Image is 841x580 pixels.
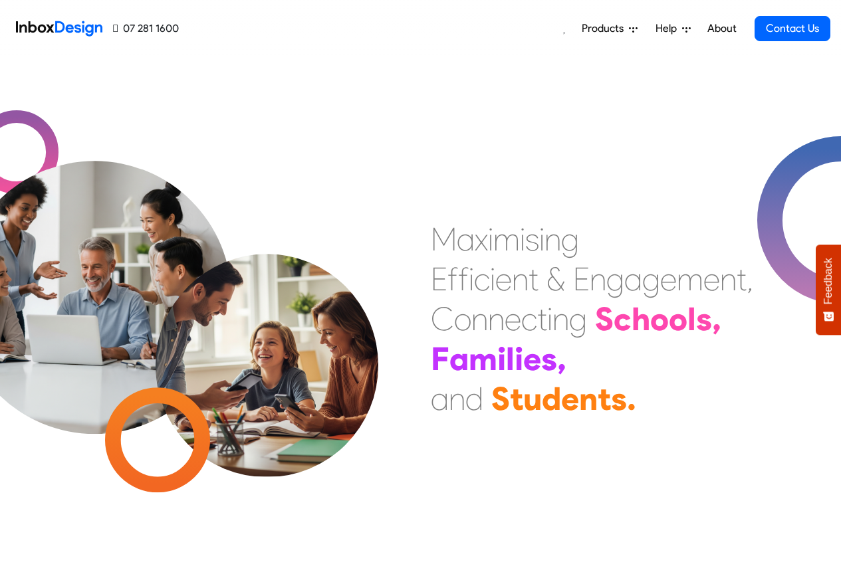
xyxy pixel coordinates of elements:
a: Products [576,15,643,42]
div: s [541,339,557,379]
div: S [595,299,614,339]
div: i [520,219,525,259]
a: About [703,15,740,42]
div: c [521,299,537,339]
div: . [627,379,636,419]
div: u [523,379,542,419]
span: Feedback [822,258,834,304]
div: n [552,299,569,339]
div: a [624,259,642,299]
div: C [431,299,454,339]
div: i [488,219,493,259]
div: l [506,339,515,379]
div: n [488,299,505,339]
div: S [491,379,510,419]
span: Help [656,21,682,37]
div: g [569,299,587,339]
div: g [606,259,624,299]
div: n [720,259,737,299]
span: Products [582,21,629,37]
div: t [510,379,523,419]
div: m [493,219,520,259]
div: a [449,339,469,379]
div: c [474,259,490,299]
div: e [660,259,677,299]
div: i [547,299,552,339]
div: t [537,299,547,339]
div: E [431,259,447,299]
div: o [669,299,687,339]
div: d [542,379,561,419]
div: t [529,259,539,299]
div: Maximising Efficient & Engagement, Connecting Schools, Families, and Students. [431,219,753,419]
div: i [469,259,474,299]
a: Contact Us [755,16,830,41]
div: l [687,299,696,339]
div: n [471,299,488,339]
div: n [449,379,465,419]
div: & [546,259,565,299]
div: f [458,259,469,299]
a: Help [650,15,696,42]
div: t [598,379,611,419]
button: Feedback - Show survey [816,244,841,335]
div: i [490,259,495,299]
div: x [475,219,488,259]
div: , [712,299,721,339]
div: M [431,219,457,259]
div: e [505,299,521,339]
div: o [454,299,471,339]
div: i [497,339,506,379]
div: o [650,299,669,339]
div: n [512,259,529,299]
div: m [469,339,497,379]
div: m [677,259,703,299]
div: g [561,219,579,259]
div: e [495,259,512,299]
div: i [515,339,523,379]
div: t [737,259,747,299]
div: h [632,299,650,339]
div: a [457,219,475,259]
div: s [611,379,627,419]
div: e [523,339,541,379]
a: 07 281 1600 [113,21,179,37]
div: F [431,339,449,379]
div: g [642,259,660,299]
div: , [747,259,753,299]
div: c [614,299,632,339]
div: s [696,299,712,339]
div: n [579,379,598,419]
div: n [590,259,606,299]
div: a [431,379,449,419]
div: , [557,339,566,379]
img: parents_with_child.png [128,199,406,477]
div: d [465,379,483,419]
div: i [539,219,544,259]
div: e [561,379,579,419]
div: e [703,259,720,299]
div: E [573,259,590,299]
div: f [447,259,458,299]
div: s [525,219,539,259]
div: n [544,219,561,259]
